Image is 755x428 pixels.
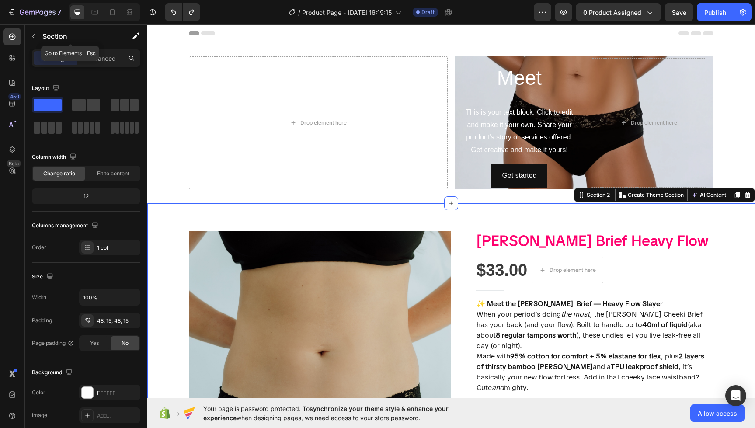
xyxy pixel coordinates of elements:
div: 48, 15, 48, 15 [97,317,138,325]
i: the most [414,285,442,294]
button: 7 [3,3,65,21]
span: Made with , plus and a , it’s basically your new flow fortress. Add in that cheeky lace waistband... [329,327,557,368]
h2: Meet [314,34,430,74]
div: Padding [32,317,52,324]
i: and [344,358,357,368]
div: Columns management [32,220,100,232]
span: 0 product assigned [583,8,641,17]
div: Layout [32,83,61,94]
div: Publish [704,8,726,17]
span: When your period’s doing , the [PERSON_NAME] Cheeki Brief has your back (and your flow). Built to... [329,285,555,326]
div: Background [32,367,74,379]
span: No [122,339,129,347]
div: 12 [34,190,139,202]
div: Page padding [32,339,74,347]
h1: [PERSON_NAME] Brief Heavy Flow [328,207,566,226]
button: Allow access [690,404,745,422]
div: Drop element here [484,95,530,102]
div: 450 [8,93,21,100]
span: Draft [421,8,435,16]
span: Your page is password protected. To when designing pages, we need access to your store password. [203,404,483,422]
span: Product Page - [DATE] 16:19:15 [302,8,392,17]
div: Width [32,293,46,301]
div: Get started [355,145,389,158]
div: FFFFFF [97,389,138,397]
strong: TPU leakproof shield [463,338,531,347]
strong: 40ml of liquid [495,296,540,305]
span: synchronize your theme style & enhance your experience [203,405,449,421]
span: Save [672,9,686,16]
div: Section 2 [438,167,464,174]
div: Undo/Redo [165,3,200,21]
span: Fit to content [97,170,129,177]
button: Save [665,3,693,21]
strong: 8 regular tampons worth [348,306,429,315]
span: Allow access [698,409,737,418]
div: Drop element here [153,95,199,102]
input: Auto [80,289,140,305]
div: Open Intercom Messenger [725,385,746,406]
button: Publish [697,3,734,21]
div: Column width [32,151,78,163]
p: Section [42,31,114,42]
span: Yes [90,339,99,347]
p: 7 [57,7,61,17]
div: Beta [7,160,21,167]
div: Color [32,389,45,397]
button: AI Content [542,165,581,176]
strong: 95% cotton for comfort + 5% elastane for flex [363,327,514,336]
button: 0 product assigned [576,3,661,21]
span: / [298,8,300,17]
div: $33.00 [328,235,381,257]
span: Change ratio [43,170,75,177]
iframe: Design area [147,24,755,398]
button: Get started [344,140,400,163]
p: Settings [43,54,68,63]
p: Advanced [86,54,116,63]
div: Drop element here [402,242,449,249]
strong: ✨ Meet the [PERSON_NAME] Brief — Heavy Flow Slayer [329,275,515,284]
div: 1 col [97,244,138,252]
div: Size [32,271,55,283]
div: This is your text block. Click to edit and make it your own. Share your product's story or servic... [314,81,430,133]
div: Order [32,244,46,251]
div: Add... [97,412,138,420]
p: Create Theme Section [480,167,536,174]
div: Image [32,411,47,419]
